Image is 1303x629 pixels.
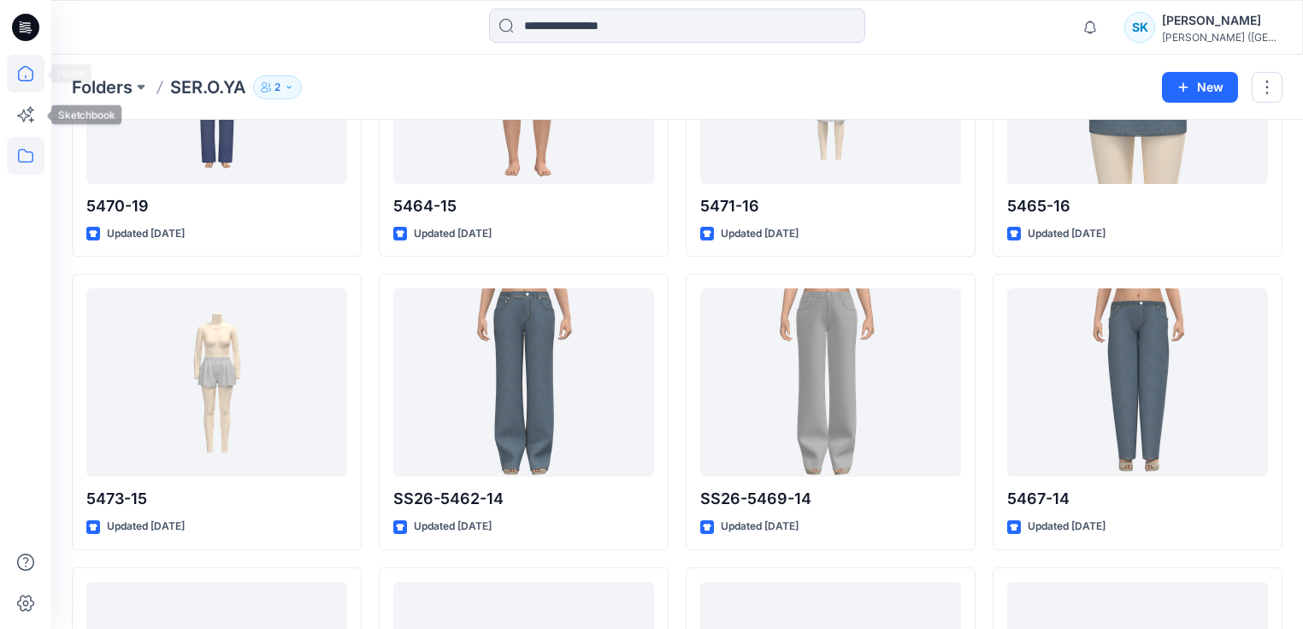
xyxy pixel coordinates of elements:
[253,75,302,99] button: 2
[1028,225,1105,243] p: Updated [DATE]
[700,194,961,218] p: 5471-16
[414,518,492,536] p: Updated [DATE]
[86,487,347,511] p: 5473-15
[721,518,799,536] p: Updated [DATE]
[700,487,961,511] p: SS26-5469-14
[1124,12,1155,43] div: SK
[721,225,799,243] p: Updated [DATE]
[1007,194,1268,218] p: 5465-16
[86,194,347,218] p: 5470-19
[393,288,654,477] a: SS26-5462-14
[107,225,185,243] p: Updated [DATE]
[1028,518,1105,536] p: Updated [DATE]
[1007,487,1268,511] p: 5467-14
[414,225,492,243] p: Updated [DATE]
[86,288,347,477] a: 5473-15
[393,194,654,218] p: 5464-15
[72,75,133,99] a: Folders
[170,75,246,99] p: SER.O.YA
[1162,10,1282,31] div: [PERSON_NAME]
[274,78,280,97] p: 2
[1007,288,1268,477] a: 5467-14
[107,518,185,536] p: Updated [DATE]
[700,288,961,477] a: SS26-5469-14
[1162,31,1282,44] div: [PERSON_NAME] ([GEOGRAPHIC_DATA]) Exp...
[1162,72,1238,103] button: New
[393,487,654,511] p: SS26-5462-14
